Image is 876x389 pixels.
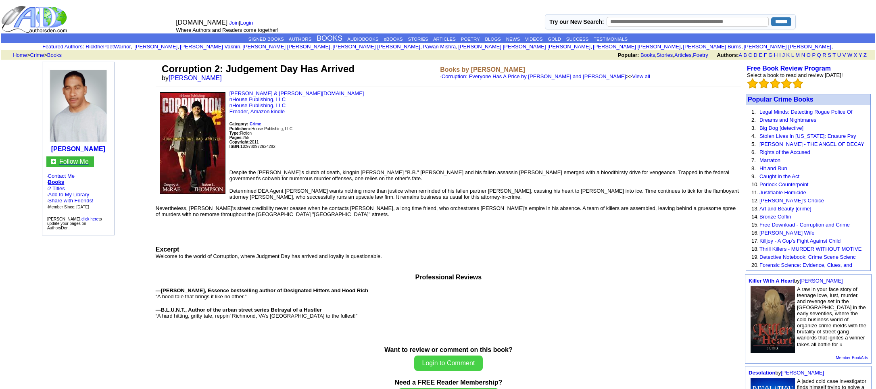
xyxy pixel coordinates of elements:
[422,45,423,49] font: i
[801,52,805,58] a: N
[748,96,813,103] a: Popular Crime Books
[47,191,94,210] font: · · ·
[797,286,866,347] font: A raw in your face story of teenage love, lust, murder, and revenge set in the [GEOGRAPHIC_DATA] ...
[817,52,821,58] a: Q
[759,173,799,179] a: Caught in the Act
[795,52,800,58] a: M
[749,278,843,284] font: by
[751,125,756,131] font: 3.
[229,20,239,26] a: Join
[433,37,456,42] a: ARTICLES
[747,78,758,89] img: bigemptystars.png
[250,121,261,127] a: Crime
[618,52,639,58] b: Popular:
[179,45,180,49] font: i
[759,238,841,244] a: Killjoy - A Cop's Fight Against Child
[415,274,482,281] font: Professional Reviews
[86,44,131,50] a: RickthePoetWarrior
[751,141,756,147] font: 5.
[180,44,240,50] a: [PERSON_NAME] Vaknin
[229,90,364,96] a: [PERSON_NAME] & [PERSON_NAME][DOMAIN_NAME]
[717,52,738,58] b: Authors:
[759,230,815,236] a: [PERSON_NAME] Wife
[749,278,794,284] a: Killer With A Heart
[51,146,105,152] a: [PERSON_NAME]
[859,52,862,58] a: Y
[800,278,843,284] a: [PERSON_NAME]
[836,356,868,360] a: Member BookAds
[812,52,815,58] a: P
[847,52,852,58] a: W
[229,102,286,108] a: nHouse Publishing, LLC
[229,108,285,114] a: Ereader, Amazon kindle
[863,52,867,58] a: Z
[525,37,542,42] a: VIDEOS
[744,44,831,50] a: [PERSON_NAME] [PERSON_NAME]
[156,253,382,259] font: Welcome to the world of Corruption, where Judgment Day has arrived and loyalty is questionable.
[48,191,90,198] a: Add to My Library
[1,5,69,33] img: logo_ad.gif
[176,19,227,26] font: [DOMAIN_NAME]
[782,52,785,58] a: J
[13,52,27,58] a: Home
[749,370,775,376] a: Desolation
[229,20,256,26] font: |
[440,66,525,73] b: Books by [PERSON_NAME]
[414,356,483,371] button: Login to Comment
[837,52,841,58] a: U
[242,44,330,50] a: [PERSON_NAME] [PERSON_NAME]
[42,44,84,50] font: :
[156,205,741,217] p: Nevertheless, [PERSON_NAME]'s street credibility never ceases when he contacts [PERSON_NAME], a l...
[176,27,278,33] font: Where Authors and Readers come together!
[47,185,94,210] font: ·
[751,230,759,236] font: 16.
[347,37,378,42] a: AUDIOBOOKS
[751,206,759,212] font: 13.
[854,52,857,58] a: X
[156,293,246,300] font: “A hood tale that brings it like no other.”
[759,157,780,163] a: Marraton
[48,205,90,209] font: Member Since: [DATE]
[751,214,759,220] font: 14.
[485,37,501,42] a: BLOGS
[833,45,834,49] font: i
[229,131,240,135] b: Type:
[759,181,808,187] a: Porlock Counterpoint
[832,52,836,58] a: T
[457,45,458,49] font: i
[759,141,864,147] a: [PERSON_NAME] - THE ANGEL OF DECAY
[48,198,94,204] a: Share with Friends!
[751,254,759,260] font: 19.
[749,370,824,376] font: by
[548,37,561,42] a: GOLD
[774,52,778,58] a: H
[748,52,752,58] a: C
[747,72,843,78] font: Select a book to read and review [DATE]!
[751,173,756,179] font: 9.
[48,173,75,179] a: Contact Me
[42,44,83,50] a: Featured Authors
[759,262,852,268] a: Forensic Science: Evidence, Clues, and
[250,122,261,126] b: Crime
[843,52,846,58] a: V
[240,20,253,26] a: Login
[751,133,756,139] font: 4.
[759,52,762,58] a: E
[250,140,259,144] font: 2011
[779,52,781,58] a: I
[751,238,759,244] font: 17.
[768,52,772,58] a: G
[759,149,810,155] a: Rights of the Accused
[156,313,357,319] font: “A hard hitting, gritty tale, reppin’ Richmond, VA’s [GEOGRAPHIC_DATA] to the fullest!”
[156,188,741,200] p: Determined DEA Agent [PERSON_NAME] wants nothing more than justice when reminded of his fallen pa...
[747,65,831,72] a: Free Book Review Program
[229,144,246,149] b: ISBN-13:
[739,52,742,58] a: A
[592,45,593,49] font: i
[759,117,816,123] a: Dreams and Nightmares
[640,52,655,58] a: Books
[759,78,769,89] img: bigemptystars.png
